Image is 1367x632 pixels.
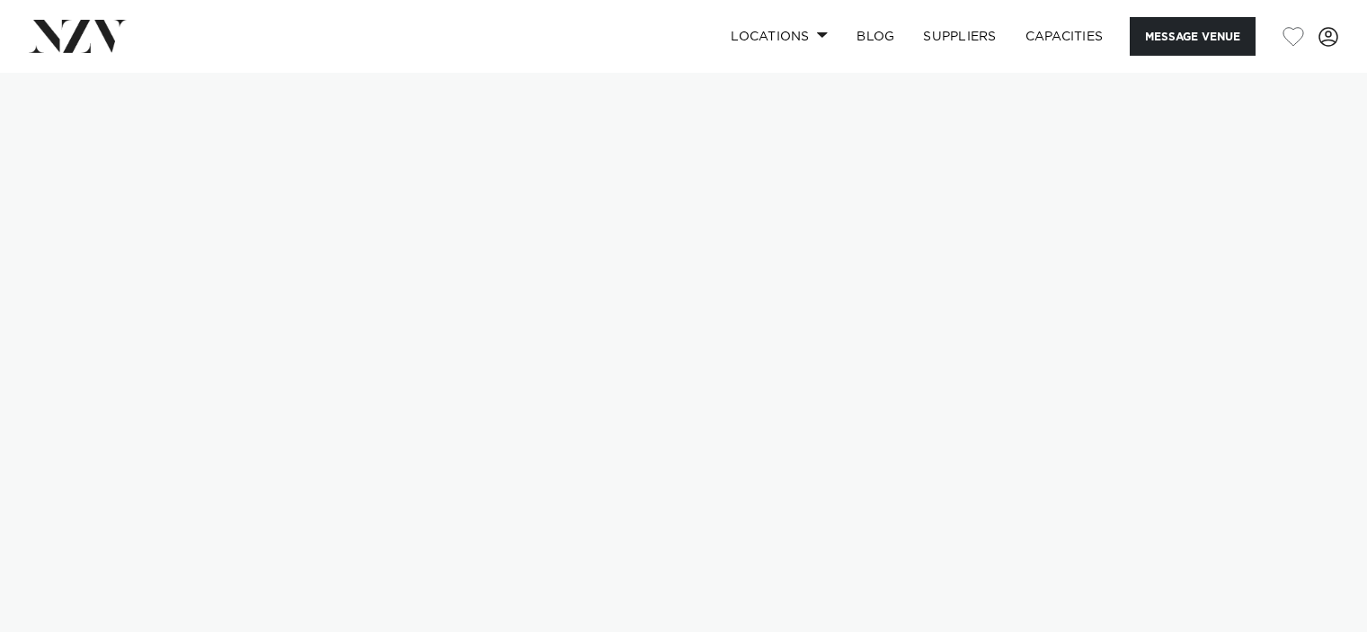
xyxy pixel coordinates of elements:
[1130,17,1256,56] button: Message Venue
[29,20,127,52] img: nzv-logo.png
[1011,17,1118,56] a: Capacities
[716,17,842,56] a: Locations
[842,17,909,56] a: BLOG
[909,17,1010,56] a: SUPPLIERS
